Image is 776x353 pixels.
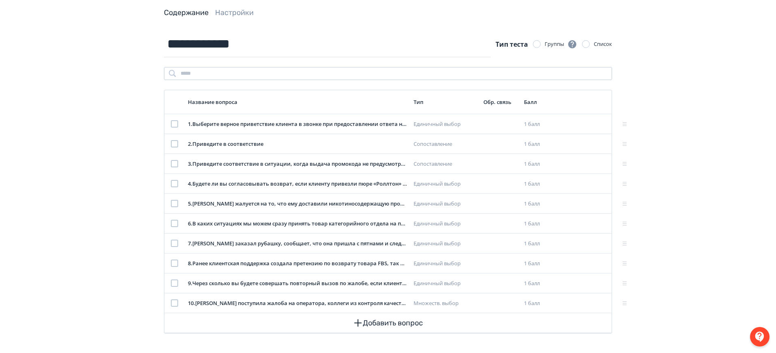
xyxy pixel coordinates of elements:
div: Тип [414,98,477,106]
div: 1 балл [524,200,554,208]
div: Единичный выбор [414,279,477,288]
div: 1 балл [524,180,554,188]
div: 1 балл [524,160,554,168]
div: 1 балл [524,299,554,308]
div: Сопоставление [414,160,477,168]
div: 1 балл [524,260,554,268]
div: 1 балл [524,120,554,128]
div: 8 . Ранее клиентская поддержка создала претензию по возврату товара FBS, так как у клиента нет во... [188,260,407,268]
div: 1 балл [524,279,554,288]
button: Добавить вопрос [171,313,605,333]
div: Единичный выбор [414,260,477,268]
div: 6 . В каких ситуациях мы можем сразу принять товар категорийного отдела на повторную диагностику ... [188,220,407,228]
div: 10 . [PERSON_NAME] поступила жалоба на оператора, коллеги из контроля качества подтвердили ошибку... [188,299,407,308]
div: 1 балл [524,240,554,248]
div: 4 . Будете ли вы согласовывать возврат, если клиенту привезли пюре «Роллтон» 1 пачку стоимостью 8... [188,180,407,188]
div: Единичный выбор [414,120,477,128]
div: 9 . Через сколько вы будете совершать повторный вызов по жалобе, если клиент не ответил? [188,279,407,288]
div: Список [594,40,612,48]
span: Тип теста [496,40,528,49]
div: Балл [524,98,554,106]
div: 7 . [PERSON_NAME] заказал рубашку, сообщает, что она пришла с пятнами и следами эксплуатации. Как... [188,240,407,248]
div: Сопоставление [414,140,477,148]
div: Название вопроса [188,98,407,106]
div: 2 . Приведите в соответствие [188,140,407,148]
div: 5 . [PERSON_NAME] жалуется на то, что ему доставили никотиносодержащую продукцию (сигареты, жидко... [188,200,407,208]
div: Единичный выбор [414,240,477,248]
div: Группы [545,39,577,49]
div: 1 . Выберите верное приветствие клиента в звонке при предоставлении ответа на жалобу на оператора [188,120,407,128]
div: Единичный выбор [414,220,477,228]
div: Единичный выбор [414,200,477,208]
div: 3 . Приведите соответствие в ситуации, когда выдача промокода не предусмотрена логикой, но клиент... [188,160,407,168]
div: 1 балл [524,220,554,228]
div: Единичный выбор [414,180,477,188]
a: Содержание [164,8,209,17]
div: Обр. связь [483,98,517,106]
div: 1 балл [524,140,554,148]
div: Множеств. выбор [414,299,477,308]
a: Настройки [215,8,254,17]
